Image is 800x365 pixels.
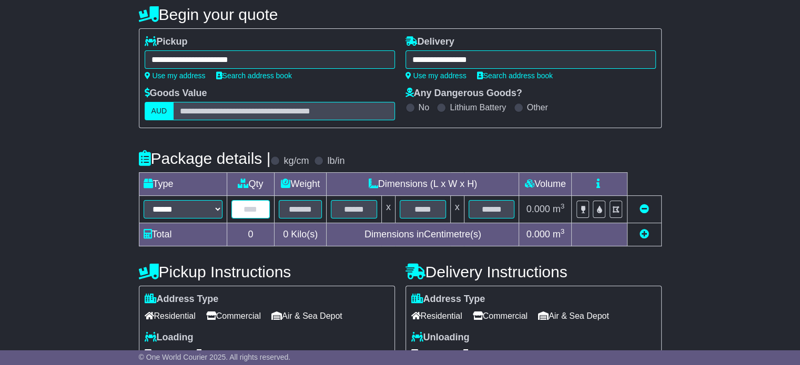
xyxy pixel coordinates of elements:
[450,196,464,223] td: x
[145,294,219,305] label: Address Type
[145,332,194,343] label: Loading
[145,88,207,99] label: Goods Value
[526,204,550,214] span: 0.000
[283,155,309,167] label: kg/cm
[450,102,506,112] label: Lithium Battery
[419,102,429,112] label: No
[458,346,494,362] span: Tail Lift
[411,294,485,305] label: Address Type
[477,71,553,80] a: Search address book
[526,229,550,239] span: 0.000
[145,102,174,120] label: AUD
[271,308,342,324] span: Air & Sea Depot
[139,150,271,167] h4: Package details |
[275,223,327,246] td: Kilo(s)
[216,71,292,80] a: Search address book
[145,36,188,48] label: Pickup
[406,88,522,99] label: Any Dangerous Goods?
[139,173,227,196] td: Type
[191,346,228,362] span: Tail Lift
[227,173,275,196] td: Qty
[145,346,180,362] span: Forklift
[327,173,519,196] td: Dimensions (L x W x H)
[139,6,662,23] h4: Begin your quote
[139,353,291,361] span: © One World Courier 2025. All rights reserved.
[145,71,206,80] a: Use my address
[406,71,467,80] a: Use my address
[139,223,227,246] td: Total
[640,204,649,214] a: Remove this item
[283,229,288,239] span: 0
[327,223,519,246] td: Dimensions in Centimetre(s)
[275,173,327,196] td: Weight
[519,173,572,196] td: Volume
[561,227,565,235] sup: 3
[327,155,345,167] label: lb/in
[640,229,649,239] a: Add new item
[411,308,462,324] span: Residential
[381,196,395,223] td: x
[527,102,548,112] label: Other
[553,204,565,214] span: m
[411,346,447,362] span: Forklift
[473,308,528,324] span: Commercial
[411,332,470,343] label: Unloading
[406,263,662,280] h4: Delivery Instructions
[145,308,196,324] span: Residential
[538,308,609,324] span: Air & Sea Depot
[139,263,395,280] h4: Pickup Instructions
[561,202,565,210] sup: 3
[406,36,454,48] label: Delivery
[553,229,565,239] span: m
[227,223,275,246] td: 0
[206,308,261,324] span: Commercial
